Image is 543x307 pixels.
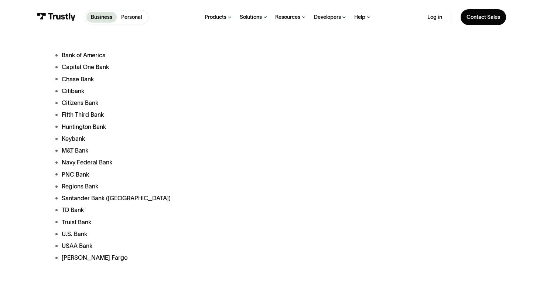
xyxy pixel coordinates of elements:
li: Regions Bank [55,182,334,191]
li: U.S. Bank [55,229,334,238]
li: Huntington Bank [55,122,334,131]
div: Products [205,14,226,20]
li: Citibank [55,86,334,95]
div: Solutions [240,14,262,20]
a: Log in [427,14,442,20]
div: Help [354,14,365,20]
li: Fifth Third Bank [55,110,334,119]
a: Business [86,12,117,23]
li: USAA Bank [55,241,334,250]
p: Business [91,13,112,21]
li: Chase Bank [55,75,334,83]
li: Truist Bank [55,218,334,226]
li: Santander Bank ([GEOGRAPHIC_DATA]) [55,194,334,202]
p: Personal [121,13,142,21]
div: Resources [275,14,300,20]
li: M&T Bank [55,146,334,155]
div: Contact Sales [467,14,500,20]
li: Capital One Bank [55,62,334,71]
li: Bank of America [55,51,334,59]
li: Keybank [55,134,334,143]
li: Citizens Bank [55,98,334,107]
a: Contact Sales [461,9,506,25]
div: Developers [314,14,341,20]
a: Personal [117,12,146,23]
li: Navy Federal Bank [55,158,334,167]
li: TD Bank [55,205,334,214]
li: PNC Bank [55,170,334,179]
li: [PERSON_NAME] Fargo [55,253,334,262]
img: Trustly Logo [37,13,76,21]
